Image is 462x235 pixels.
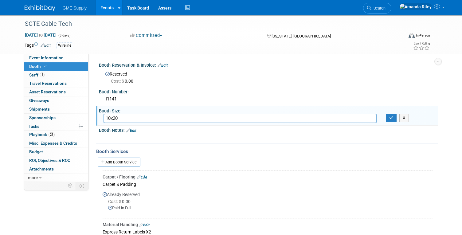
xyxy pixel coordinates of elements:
span: ROI, Objectives & ROO [29,158,70,163]
span: Asset Reservations [29,89,66,94]
a: Budget [24,148,88,156]
span: [DATE] [DATE] [25,32,57,38]
span: 0.00 [111,79,136,84]
a: Sponsorships [24,114,88,122]
span: [US_STATE], [GEOGRAPHIC_DATA] [272,34,331,38]
a: Edit [41,43,51,48]
a: Shipments [24,105,88,113]
a: Event Information [24,54,88,62]
a: Attachments [24,165,88,173]
div: Carpet / Flooring [103,174,433,180]
span: more [28,175,38,180]
div: Paid in Full [108,205,433,211]
div: Wireline [56,42,73,49]
div: In-Person [416,33,430,38]
button: X [399,114,409,122]
i: Booth reservation complete [44,65,47,68]
a: Giveaways [24,96,88,105]
span: 25 [49,132,55,137]
div: Already Reserved [103,188,433,216]
button: Committed [128,32,165,39]
span: Cost: $ [108,199,122,204]
a: Add Booth Service [98,158,140,166]
span: Attachments [29,166,54,171]
a: more [24,174,88,182]
td: Personalize Event Tab Strip [65,182,76,190]
a: Staff4 [24,71,88,79]
td: Toggle Event Tabs [76,182,88,190]
div: Carpet & Padding [103,180,433,188]
div: Booth Size: [99,106,438,114]
a: Playbook25 [24,131,88,139]
a: Edit [126,128,136,133]
div: Reserved [104,69,433,84]
a: Edit [158,63,168,68]
img: Amanda Riley [399,3,432,10]
a: Booth [24,62,88,71]
a: Search [363,3,391,14]
div: Event Format [370,32,430,41]
a: Travel Reservations [24,79,88,88]
span: (3 days) [58,33,71,37]
span: Staff [29,72,45,77]
span: 4 [40,72,45,77]
span: Budget [29,149,43,154]
span: Shipments [29,107,50,112]
td: Tags [25,42,51,49]
div: SCTE Cable Tech [23,18,396,29]
a: Misc. Expenses & Credits [24,139,88,147]
span: to [38,33,44,37]
span: Event Information [29,55,64,60]
img: Format-Inperson.png [409,33,415,38]
a: Asset Reservations [24,88,88,96]
span: Giveaways [29,98,49,103]
span: Sponsorships [29,115,56,120]
div: Material Handling [103,221,433,228]
div: Booth Services [96,148,438,155]
a: ROI, Objectives & ROO [24,156,88,165]
div: Booth Notes: [99,126,438,134]
span: Booth [29,64,48,69]
a: Edit [139,223,150,227]
div: Booth Number: [99,87,438,95]
span: Misc. Expenses & Credits [29,141,77,146]
span: Tasks [29,124,39,129]
div: I1141 [104,94,433,104]
span: 0.00 [108,199,133,204]
span: Search [371,6,386,10]
span: Playbook [29,132,55,137]
div: Booth Reservation & Invoice: [99,61,438,69]
a: Edit [137,175,147,179]
div: Event Rating [413,42,430,45]
span: Cost: $ [111,79,125,84]
span: GME Supply [63,6,87,10]
img: ExhibitDay [25,5,55,11]
a: Tasks [24,122,88,131]
span: Travel Reservations [29,81,67,86]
